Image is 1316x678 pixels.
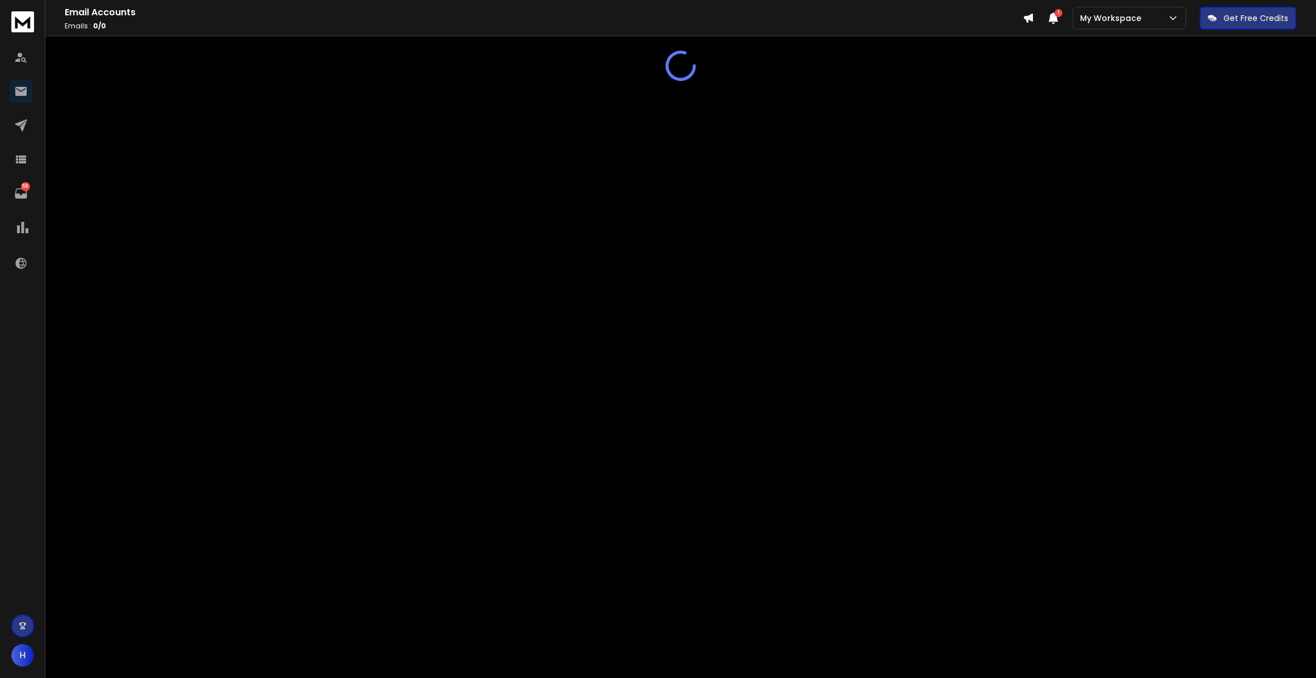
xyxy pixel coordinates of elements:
p: 58 [21,182,30,191]
button: H [11,644,34,667]
a: 58 [10,182,32,205]
img: logo [11,11,34,32]
button: Get Free Credits [1200,7,1296,30]
p: My Workspace [1080,12,1146,24]
h1: Email Accounts [65,6,1023,19]
p: Get Free Credits [1224,12,1288,24]
span: 0 / 0 [93,21,106,31]
span: 1 [1055,9,1062,17]
p: Emails : [65,22,1023,31]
